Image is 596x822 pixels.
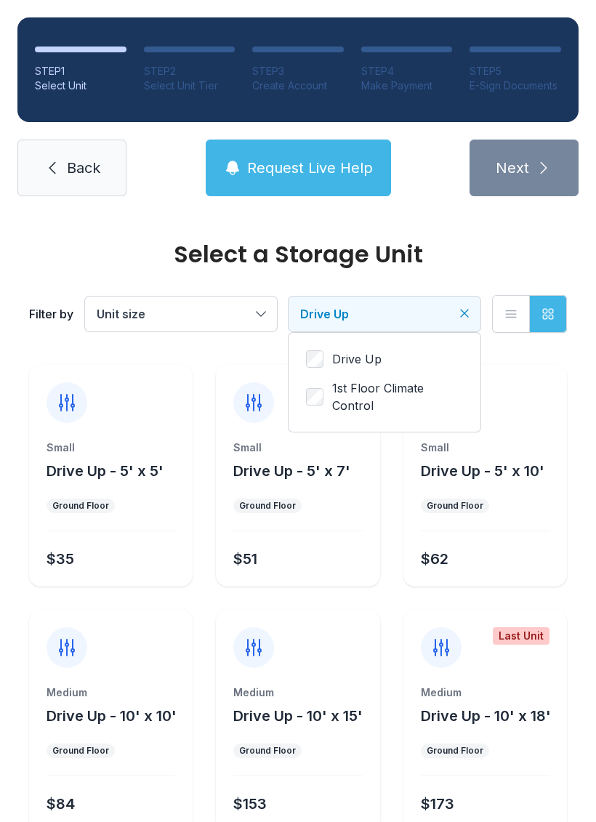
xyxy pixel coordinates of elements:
input: 1st Floor Climate Control [306,388,323,406]
div: Small [421,440,549,455]
div: Make Payment [361,78,453,93]
button: Drive Up - 5' x 7' [233,461,350,481]
div: Medium [421,685,549,700]
div: $153 [233,794,267,814]
div: $51 [233,549,257,569]
span: Drive Up - 10' x 18' [421,707,551,725]
div: STEP 5 [470,64,561,78]
div: Ground Floor [239,500,296,512]
span: 1st Floor Climate Control [332,379,463,414]
span: Drive Up - 5' x 10' [421,462,544,480]
div: STEP 3 [252,64,344,78]
span: Drive Up [300,307,349,321]
div: Medium [233,685,362,700]
div: $84 [47,794,75,814]
span: Request Live Help [247,158,373,178]
button: Clear filters [457,306,472,321]
button: Drive Up - 10' x 10' [47,706,177,726]
span: Next [496,158,529,178]
div: $173 [421,794,454,814]
div: Select Unit Tier [144,78,235,93]
span: Back [67,158,100,178]
div: Medium [47,685,175,700]
div: E-Sign Documents [470,78,561,93]
div: Ground Floor [427,745,483,757]
span: Drive Up - 10' x 10' [47,707,177,725]
button: Unit size [85,297,277,331]
input: Drive Up [306,350,323,368]
div: Small [233,440,362,455]
div: Ground Floor [52,745,109,757]
div: Ground Floor [239,745,296,757]
button: Drive Up [289,297,480,331]
div: STEP 2 [144,64,235,78]
div: Small [47,440,175,455]
div: Select a Storage Unit [29,243,567,266]
div: $35 [47,549,74,569]
button: Drive Up - 5' x 5' [47,461,164,481]
div: Last Unit [493,627,549,645]
div: STEP 1 [35,64,126,78]
div: Select Unit [35,78,126,93]
span: Drive Up [332,350,382,368]
div: Ground Floor [52,500,109,512]
div: Filter by [29,305,73,323]
div: $62 [421,549,448,569]
span: Unit size [97,307,145,321]
div: Ground Floor [427,500,483,512]
button: Drive Up - 10' x 15' [233,706,363,726]
span: Drive Up - 10' x 15' [233,707,363,725]
span: Drive Up - 5' x 7' [233,462,350,480]
button: Drive Up - 5' x 10' [421,461,544,481]
div: Create Account [252,78,344,93]
span: Drive Up - 5' x 5' [47,462,164,480]
div: STEP 4 [361,64,453,78]
button: Drive Up - 10' x 18' [421,706,551,726]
